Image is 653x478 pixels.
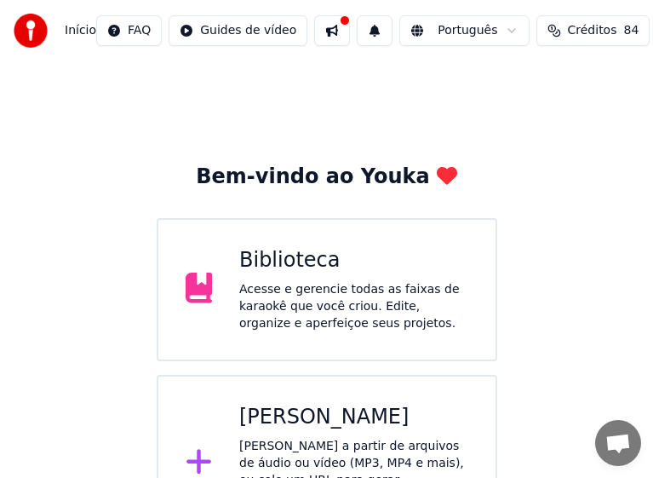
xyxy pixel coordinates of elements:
[239,281,468,332] div: Acesse e gerencie todas as faixas de karaokê que você criou. Edite, organize e aperfeiçoe seus pr...
[239,247,468,274] div: Biblioteca
[623,22,639,39] span: 84
[595,420,641,466] div: Bate-papo aberto
[169,15,307,46] button: Guides de vídeo
[536,15,650,46] button: Créditos84
[96,15,162,46] button: FAQ
[239,404,468,431] div: [PERSON_NAME]
[196,164,456,191] div: Bem-vindo ao Youka
[65,22,96,39] span: Início
[568,22,617,39] span: Créditos
[65,22,96,39] nav: breadcrumb
[14,14,48,48] img: youka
